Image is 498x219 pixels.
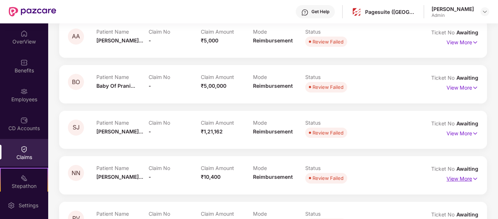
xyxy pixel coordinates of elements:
span: [PERSON_NAME]... [96,174,143,180]
span: Reimbursement [253,174,293,180]
img: svg+xml;base64,PHN2ZyBpZD0iSGVscC0zMngzMiIgeG1sbnM9Imh0dHA6Ly93d3cudzMub3JnLzIwMDAvc3ZnIiB3aWR0aD... [301,9,309,16]
span: BO [72,79,80,85]
img: svg+xml;base64,PHN2ZyB4bWxucz0iaHR0cDovL3d3dy53My5vcmcvMjAwMC9zdmciIHdpZHRoPSIxNyIgaGVpZ2h0PSIxNy... [472,84,478,92]
span: ₹10,400 [201,174,221,180]
span: Ticket No [431,166,456,172]
div: Pagesuite ([GEOGRAPHIC_DATA]) Private Limited [365,8,416,15]
p: Mode [253,74,305,80]
p: Status [305,74,357,80]
p: View More [447,82,478,92]
p: Patient Name [96,29,149,35]
p: Claim Amount [201,120,253,126]
p: Claim No [149,74,201,80]
img: svg+xml;base64,PHN2ZyBpZD0iSG9tZSIgeG1sbnM9Imh0dHA6Ly93d3cudzMub3JnLzIwMDAvc3ZnIiB3aWR0aD0iMjAiIG... [20,30,28,37]
span: [PERSON_NAME]... [96,128,143,135]
span: [PERSON_NAME]... [96,37,143,44]
div: Review Failed [313,83,344,91]
span: - [149,83,151,89]
p: Status [305,120,357,126]
span: Reimbursement [253,37,293,44]
span: SJ [73,124,80,131]
img: svg+xml;base64,PHN2ZyBpZD0iQmVuZWZpdHMiIHhtbG5zPSJodHRwOi8vd3d3LnczLm9yZy8yMDAwL3N2ZyIgd2lkdGg9Ij... [20,59,28,66]
div: Review Failed [313,174,344,182]
span: ₹5,00,000 [201,83,226,89]
img: svg+xml;base64,PHN2ZyB4bWxucz0iaHR0cDovL3d3dy53My5vcmcvMjAwMC9zdmciIHdpZHRoPSIxNyIgaGVpZ2h0PSIxNy... [472,175,478,183]
span: Awaiting [456,166,478,172]
p: Claim Amount [201,211,253,217]
img: svg+xml;base64,PHN2ZyBpZD0iU2V0dGluZy0yMHgyMCIgeG1sbnM9Imh0dHA6Ly93d3cudzMub3JnLzIwMDAvc3ZnIiB3aW... [8,202,15,209]
img: svg+xml;base64,PHN2ZyBpZD0iQ0RfQWNjb3VudHMiIGRhdGEtbmFtZT0iQ0QgQWNjb3VudHMiIHhtbG5zPSJodHRwOi8vd3... [20,117,28,124]
p: Status [305,29,357,35]
img: svg+xml;base64,PHN2ZyB4bWxucz0iaHR0cDovL3d3dy53My5vcmcvMjAwMC9zdmciIHdpZHRoPSIyMSIgaGVpZ2h0PSIyMC... [20,174,28,182]
p: Status [305,165,357,171]
span: Awaiting [456,29,478,35]
span: Ticket No [431,211,456,218]
span: Baby Of Prani... [96,83,135,89]
p: Mode [253,165,305,171]
div: Review Failed [313,129,344,136]
span: Ticket No [431,29,456,35]
span: Awaiting [456,75,478,81]
p: View More [447,128,478,137]
div: Review Failed [313,38,344,45]
span: Ticket No [431,120,456,127]
p: View More [447,173,478,183]
div: Admin [432,12,474,18]
img: New Pazcare Logo [9,7,56,16]
p: Claim Amount [201,165,253,171]
p: Mode [253,120,305,126]
div: Stepathon [1,182,47,190]
span: Reimbursement [253,83,293,89]
span: NN [72,170,80,176]
p: Claim Amount [201,74,253,80]
span: - [149,174,151,180]
p: Claim Amount [201,29,253,35]
p: Claim No [149,29,201,35]
span: Awaiting [456,120,478,127]
img: svg+xml;base64,PHN2ZyB4bWxucz0iaHR0cDovL3d3dy53My5vcmcvMjAwMC9zdmciIHdpZHRoPSIxNyIgaGVpZ2h0PSIxNy... [472,38,478,46]
p: Patient Name [96,165,149,171]
span: ₹1,21,162 [201,128,223,135]
div: Get Help [311,9,329,15]
img: svg+xml;base64,PHN2ZyBpZD0iQ2xhaW0iIHhtbG5zPSJodHRwOi8vd3d3LnczLm9yZy8yMDAwL3N2ZyIgd2lkdGg9IjIwIi... [20,146,28,153]
p: Claim No [149,120,201,126]
img: pagesuite-logo-center.png [351,7,362,17]
p: Status [305,211,357,217]
div: Settings [16,202,41,209]
p: View More [447,37,478,46]
p: Mode [253,211,305,217]
p: Patient Name [96,211,149,217]
span: Awaiting [456,211,478,218]
p: Claim No [149,165,201,171]
img: svg+xml;base64,PHN2ZyBpZD0iRW1wbG95ZWVzIiB4bWxucz0iaHR0cDovL3d3dy53My5vcmcvMjAwMC9zdmciIHdpZHRoPS... [20,88,28,95]
span: ₹5,000 [201,37,218,44]
p: Claim No [149,211,201,217]
img: svg+xml;base64,PHN2ZyB4bWxucz0iaHR0cDovL3d3dy53My5vcmcvMjAwMC9zdmciIHdpZHRoPSIxNyIgaGVpZ2h0PSIxNy... [472,129,478,137]
span: - [149,128,151,135]
p: Patient Name [96,74,149,80]
p: Patient Name [96,120,149,126]
span: Ticket No [431,75,456,81]
p: Mode [253,29,305,35]
div: [PERSON_NAME] [432,5,474,12]
span: AA [72,33,80,39]
img: svg+xml;base64,PHN2ZyBpZD0iRHJvcGRvd24tMzJ4MzIiIHhtbG5zPSJodHRwOi8vd3d3LnczLm9yZy8yMDAwL3N2ZyIgd2... [482,9,488,15]
span: - [149,37,151,44]
span: Reimbursement [253,128,293,135]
